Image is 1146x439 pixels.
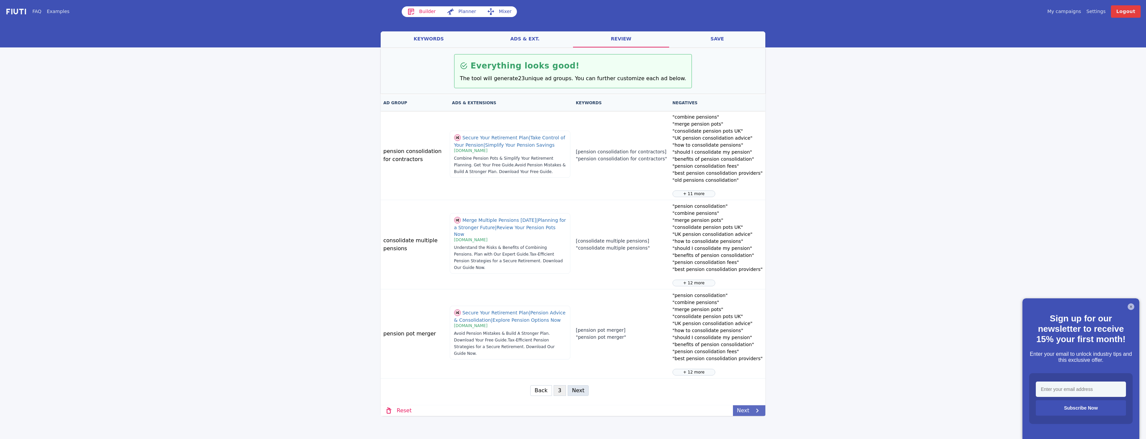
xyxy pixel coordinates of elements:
span: Avoid Pension Mistakes & Build A Stronger Plan. Download Your Free Guide. [454,331,550,342]
span: Tax-Efficient Pension Strategies for a Secure Retirement. Download Our Guide Now. [454,252,563,270]
span: We run on Gist [56,234,84,238]
h1: Everything looks good! [470,60,580,72]
a: Examples [47,8,69,15]
span: New conversation [43,82,80,87]
p: "combine pensions" [673,299,763,306]
a: FAQ [32,8,41,15]
a: Next [733,405,765,416]
span: | [484,142,485,148]
a: save [669,31,765,47]
p: + 12 more [676,280,712,286]
span: Explore Pension Options Now [493,317,561,323]
span: Secure Your Retirement Plan [462,135,531,140]
p: [pension pot merger] [576,327,667,334]
span: Secure Your Retirement Plan [462,310,531,315]
td: pension pot merger [381,289,449,379]
p: "merge pension pots" [673,306,763,313]
span: Tax-Efficient Pension Strategies for a Secure Retirement. Download Our Guide Now. [454,338,555,356]
a: keywords [381,31,477,47]
a: review [573,31,669,47]
span: | [495,225,497,230]
p: "UK pension consolidation advice" [673,135,763,142]
span: Take Control of Your Pension [454,135,565,148]
span: [DOMAIN_NAME] [454,148,488,153]
span: Show different combination [454,134,461,140]
div: This is a preview. An other 12 negatives will be generated for this ad group. [673,280,715,286]
a: Mixer [482,6,517,17]
p: "best pension consolidation providers" [673,355,763,362]
span: Pension Advice & Consolidation [454,310,566,323]
p: "pension consolidation fees" [673,348,763,355]
p: "best pension consolidation providers" [673,266,763,273]
h2: Can I help you with anything? [10,44,124,66]
p: "old pensions consolidation" [673,177,763,184]
span: Merge Multiple Pensions [DATE] [462,217,538,223]
p: "pension pot merger" [576,334,667,341]
p: + 11 more [676,191,712,197]
p: "consolidate pension pots UK" [673,313,763,320]
th: Ad Group [381,95,449,111]
button: New conversation [10,78,123,91]
a: ads & ext. [477,31,573,47]
span: Understand the Risks & Benefits of Combining Pensions. Plan with Our Expert Guide. [454,245,547,257]
a: My campaigns [1047,8,1081,15]
th: Negatives [670,95,765,111]
h1: Welcome to Fiuti! [10,32,124,43]
a: Builder [402,6,441,17]
p: "combine pensions" [673,210,763,217]
span: Combine Pension Pots & Simplify Your Retirement Planning. Get Your Free Guide. [454,156,553,167]
a: Reset [381,405,416,416]
p: "should I consolidate my pension" [673,149,763,156]
th: Keywords [573,95,670,111]
p: "best pension consolidation providers" [673,170,763,177]
span: 23 [518,75,525,82]
p: + 12 more [676,369,712,375]
img: shuffle.svg [454,217,461,224]
p: "UK pension consolidation advice" [673,231,763,238]
img: f731f27.png [5,8,27,15]
p: "how to consolidate pensions" [673,142,763,149]
p: "consolidate pension pots UK" [673,128,763,135]
a: Settings [1087,8,1106,15]
span: | [536,217,538,223]
img: shuffle.svg [454,309,461,316]
span: | [529,135,531,140]
span: Planning for a Stronger Future [454,217,566,230]
div: This is a preview. An other 11 negatives will be generated for this ad group. [673,190,715,197]
p: "should I consolidate my pension" [673,245,763,252]
p: "pension consolidation fees" [673,163,763,170]
p: "pension consolidation fees" [673,259,763,266]
button: Back [530,385,552,396]
p: "merge pension pots" [673,121,763,128]
p: "combine pensions" [673,114,763,121]
span: [DOMAIN_NAME] [454,238,488,242]
p: "benefits of pension consolidation" [673,156,763,163]
td: pension consolidation for contractors [381,111,449,200]
th: Ads & Extensions [449,95,573,111]
p: "how to consolidate pensions" [673,238,763,245]
td: consolidate multiple pensions [381,200,449,289]
p: "consolidate multiple pensions" [576,245,667,252]
p: "pension consolidation" [673,203,763,210]
p: "benefits of pension consolidation" [673,252,763,259]
p: [consolidate multiple pensions] [576,238,667,245]
span: Review Your Pension Pots Now [454,225,556,237]
p: "merge pension pots" [673,217,763,224]
div: This is a preview. An other 12 negatives will be generated for this ad group. [673,369,715,376]
p: "pension consolidation" [673,292,763,299]
p: "benefits of pension consolidation" [673,341,763,348]
a: Planner [441,6,482,17]
img: shuffle.svg [454,134,461,141]
p: "how to consolidate pensions" [673,327,763,334]
iframe: <p>Your browser does not support iframes.</p> [1022,298,1139,439]
span: [DOMAIN_NAME] [454,323,488,328]
p: "pension consolidation for contractors" [576,155,667,162]
span: Show different combination [454,309,461,315]
p: The tool will generate unique ad groups. You can further customize each ad below. [460,75,686,83]
span: Avoid Pension Mistakes & Build A Stronger Plan. Download Your Free Guide. [454,163,566,174]
span: | [491,317,493,323]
